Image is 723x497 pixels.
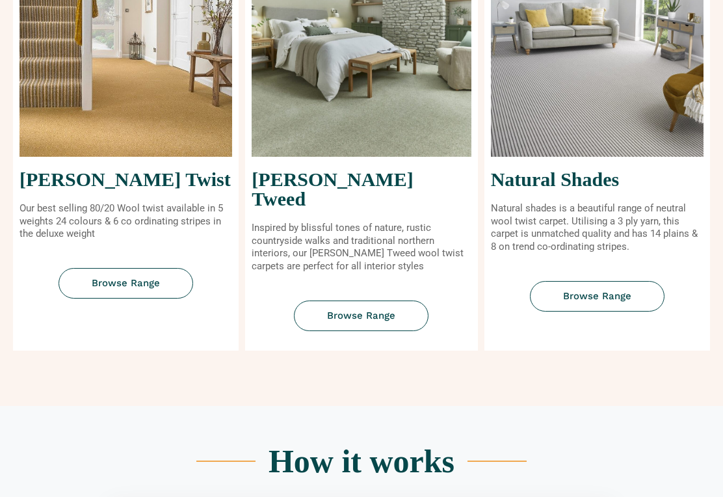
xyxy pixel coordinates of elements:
span: Browse Range [563,292,631,302]
p: Inspired by blissful tones of nature, rustic countryside walks and traditional northern interiors... [252,222,471,273]
h2: [PERSON_NAME] Tweed [252,170,471,209]
a: Browse Range [294,301,428,332]
p: Our best selling 80/20 Wool twist available in 5 weights 24 colours & 6 co ordinating stripes in ... [20,203,232,241]
h2: Natural Shades [491,170,703,190]
a: Browse Range [59,269,193,299]
h2: [PERSON_NAME] Twist [20,170,232,190]
span: Browse Range [327,312,395,321]
span: Browse Range [92,279,160,289]
p: Natural shades is a beautiful range of neutral wool twist carpet. Utilising a 3 ply yarn, this ca... [491,203,703,254]
h2: How it works [269,446,454,478]
a: Browse Range [530,282,664,312]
